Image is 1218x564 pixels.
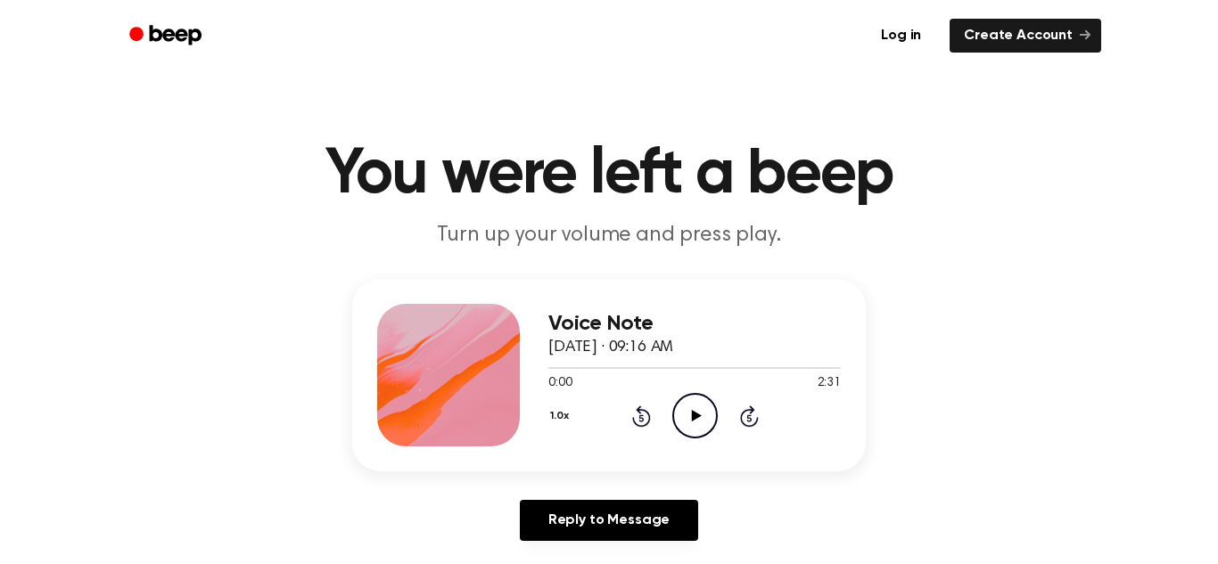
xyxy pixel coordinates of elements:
[548,401,575,431] button: 1.0x
[818,374,841,393] span: 2:31
[950,19,1101,53] a: Create Account
[267,221,951,250] p: Turn up your volume and press play.
[152,143,1066,207] h1: You were left a beep
[520,500,698,541] a: Reply to Message
[117,19,218,53] a: Beep
[548,339,673,356] span: [DATE] · 09:16 AM
[548,374,572,393] span: 0:00
[548,312,841,336] h3: Voice Note
[863,15,939,56] a: Log in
